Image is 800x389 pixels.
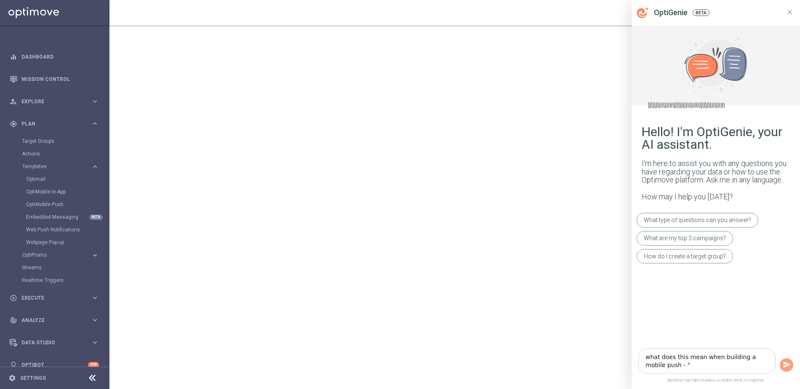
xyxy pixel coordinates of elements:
span: Explore [21,99,91,104]
svg: OptiGenie Icon [637,7,649,18]
span: OptiGenie may make mistakes, so double-check its response. [632,377,800,389]
div: +10 [88,362,99,368]
div: Templates [22,160,109,249]
button: Templates keyboard_arrow_right [22,163,99,170]
span: BETA [693,9,709,16]
div: Explore [10,98,91,105]
i: equalizer [10,53,17,61]
i: settings [8,374,16,382]
button: lightbulb Optibot +10 [9,362,99,368]
i: keyboard_arrow_right [91,97,99,105]
i: keyboard_arrow_right [91,163,99,171]
span: Data Studio [21,340,91,345]
div: Optimail [26,173,109,185]
a: Dashboard [21,46,99,68]
div: OptiPromo [22,252,91,258]
button: person_search Explore keyboard_arrow_right [9,98,99,105]
button: Data Studio keyboard_arrow_right [9,339,99,346]
div: Actions [22,148,109,160]
button: track_changes Analyze keyboard_arrow_right [9,317,99,324]
a: Embedded Messaging [26,214,88,220]
img: OptiGenie Welcome Hero Banner [657,37,775,93]
img: Wavey line detail [648,102,733,109]
a: Optibot [21,354,88,376]
div: Templates [22,164,91,169]
div: OptiMobile Push [26,198,109,211]
i: person_search [10,98,17,105]
a: Webpage Pop-up [26,239,88,246]
span: Plan [21,121,91,126]
div: Embedded Messaging [26,211,109,223]
div: Hello! I'm OptiGenie, your AI assistant. [642,126,790,151]
i: gps_fixed [10,120,17,128]
div: Dashboard [10,46,99,68]
a: Actions [22,150,88,157]
span: Templates [22,164,83,169]
a: OptiMobile Push [26,201,88,208]
i: lightbulb [10,361,17,369]
div: BETA [89,215,103,220]
a: Settings [20,376,46,381]
i: keyboard_arrow_right [91,316,99,324]
span: Execute [21,295,91,300]
i: track_changes [10,317,17,324]
div: Plan [10,120,91,128]
div: Webpage Pop-up [26,236,109,249]
div: I'm here to assist you with any questions you have regarding your data or how to use the Optimove... [642,159,790,184]
a: Target Groups [22,138,88,145]
div: Realtime Triggers [22,274,109,287]
div: Mission Control [10,68,99,90]
div: OptiMobile In-App [26,185,109,198]
a: Streams [22,264,88,271]
i: keyboard_arrow_right [91,338,99,346]
b: How may I help you [DATE]? [642,192,733,201]
a: Mission Control [21,68,99,90]
button: gps_fixed Plan keyboard_arrow_right [9,121,99,127]
button: Mission Control [9,76,99,83]
i: keyboard_arrow_right [91,120,99,128]
a: Optimail [26,176,88,182]
div: What are my top 3 campaigns? [637,231,733,246]
div: How do I create a target group? [637,249,733,264]
div: What type of questions can you answer? [637,213,758,228]
a: Realtime Triggers [22,277,88,284]
div: Web Push Notifications [26,223,109,236]
div: Analyze [10,317,91,324]
a: Web Push Notifications [26,226,88,233]
a: OptiMobile In-App [26,188,88,195]
div: Streams [22,261,109,274]
span: Analyze [21,318,91,323]
i: keyboard_arrow_right [91,251,99,259]
div: Data Studio [10,339,91,346]
div: Optibot [10,354,99,376]
button: equalizer Dashboard [9,54,99,60]
i: keyboard_arrow_right [91,294,99,302]
button: play_circle_outline Execute keyboard_arrow_right [9,295,99,301]
button: OptiPromo keyboard_arrow_right [22,252,99,258]
div: Execute [10,294,91,302]
div: OptiPromo [22,249,109,261]
span: OptiPromo [22,252,83,258]
div: Target Groups [22,135,109,148]
i: play_circle_outline [10,294,17,302]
